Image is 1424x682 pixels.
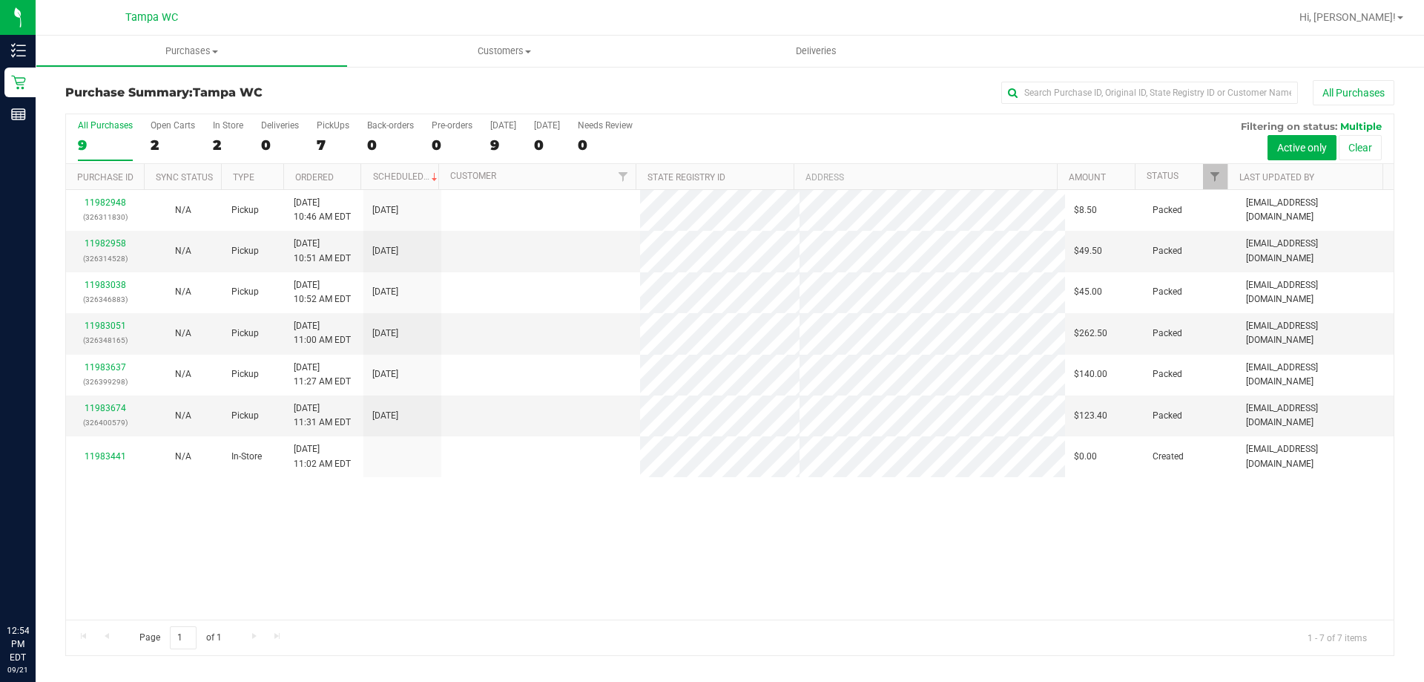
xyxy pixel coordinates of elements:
[373,171,441,182] a: Scheduled
[7,624,29,664] p: 12:54 PM EDT
[1268,135,1336,160] button: Active only
[231,203,259,217] span: Pickup
[175,367,191,381] button: N/A
[294,196,351,224] span: [DATE] 10:46 AM EDT
[213,120,243,131] div: In Store
[294,442,351,470] span: [DATE] 11:02 AM EDT
[372,367,398,381] span: [DATE]
[1153,367,1182,381] span: Packed
[660,36,972,67] a: Deliveries
[175,246,191,256] span: Not Applicable
[175,286,191,297] span: Not Applicable
[85,321,126,331] a: 11983051
[372,244,398,258] span: [DATE]
[170,626,197,649] input: 1
[1001,82,1298,104] input: Search Purchase ID, Original ID, State Registry ID or Customer Name...
[294,401,351,430] span: [DATE] 11:31 AM EDT
[75,416,135,430] p: (326400579)
[231,367,259,381] span: Pickup
[317,120,349,131] div: PickUps
[156,172,213,183] a: Sync Status
[85,280,126,290] a: 11983038
[15,563,59,608] iframe: Resource center
[1246,442,1385,470] span: [EMAIL_ADDRESS][DOMAIN_NAME]
[1074,203,1097,217] span: $8.50
[647,172,725,183] a: State Registry ID
[1153,450,1184,464] span: Created
[36,36,348,67] a: Purchases
[1074,285,1102,299] span: $45.00
[127,626,234,649] span: Page of 1
[175,450,191,464] button: N/A
[261,137,299,154] div: 0
[1153,327,1182,341] span: Packed
[78,137,133,154] div: 9
[1246,401,1385,430] span: [EMAIL_ADDRESS][DOMAIN_NAME]
[1074,367,1107,381] span: $140.00
[75,252,135,266] p: (326314528)
[125,11,178,24] span: Tampa WC
[490,120,516,131] div: [DATE]
[294,278,351,306] span: [DATE] 10:52 AM EDT
[1203,164,1227,189] a: Filter
[1153,409,1182,423] span: Packed
[231,244,259,258] span: Pickup
[1153,285,1182,299] span: Packed
[1147,171,1179,181] a: Status
[367,120,414,131] div: Back-orders
[490,137,516,154] div: 9
[294,237,351,265] span: [DATE] 10:51 AM EDT
[85,238,126,249] a: 11982958
[175,285,191,299] button: N/A
[1246,196,1385,224] span: [EMAIL_ADDRESS][DOMAIN_NAME]
[175,327,191,341] button: N/A
[261,120,299,131] div: Deliveries
[776,45,857,58] span: Deliveries
[578,137,633,154] div: 0
[231,450,262,464] span: In-Store
[1340,120,1382,132] span: Multiple
[75,375,135,389] p: (326399298)
[85,362,126,373] a: 11983637
[372,409,398,423] span: [DATE]
[1339,135,1382,160] button: Clear
[231,327,259,341] span: Pickup
[175,451,191,462] span: Not Applicable
[372,285,398,299] span: [DATE]
[372,203,398,217] span: [DATE]
[1299,11,1396,23] span: Hi, [PERSON_NAME]!
[317,137,349,154] div: 7
[85,451,126,462] a: 11983441
[151,137,195,154] div: 2
[231,409,259,423] span: Pickup
[65,86,508,99] h3: Purchase Summary:
[175,328,191,338] span: Not Applicable
[175,369,191,379] span: Not Applicable
[432,137,472,154] div: 0
[1246,361,1385,389] span: [EMAIL_ADDRESS][DOMAIN_NAME]
[611,164,636,189] a: Filter
[75,210,135,224] p: (326311830)
[213,137,243,154] div: 2
[11,75,26,90] inline-svg: Retail
[75,292,135,306] p: (326346883)
[1153,244,1182,258] span: Packed
[11,107,26,122] inline-svg: Reports
[1074,244,1102,258] span: $49.50
[432,120,472,131] div: Pre-orders
[193,85,263,99] span: Tampa WC
[75,333,135,347] p: (326348165)
[175,409,191,423] button: N/A
[1153,203,1182,217] span: Packed
[11,43,26,58] inline-svg: Inventory
[1239,172,1314,183] a: Last Updated By
[794,164,1057,190] th: Address
[1074,327,1107,341] span: $262.50
[78,120,133,131] div: All Purchases
[36,45,347,58] span: Purchases
[349,45,659,58] span: Customers
[372,327,398,341] span: [DATE]
[367,137,414,154] div: 0
[175,205,191,215] span: Not Applicable
[534,137,560,154] div: 0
